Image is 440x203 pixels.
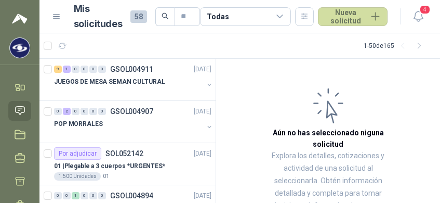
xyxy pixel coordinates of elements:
div: 9 [54,66,62,73]
div: 1 [72,192,79,199]
span: search [162,12,169,20]
div: Por adjudicar [54,147,101,160]
div: 0 [98,192,106,199]
div: 1 [63,66,71,73]
div: 0 [89,192,97,199]
p: POP MORRALES [54,119,103,129]
a: 0 2 0 0 0 0 GSOL004907[DATE] POP MORRALES [54,105,214,138]
h1: Mis solicitudes [74,2,123,32]
div: Todas [207,11,229,22]
div: 1 - 50 de 165 [364,37,428,54]
div: 0 [81,108,88,115]
a: Por adjudicarSOL052142[DATE] 01 |Plegable a 3 cuerpos *URGENTES*1.500 Unidades01 [39,143,216,185]
button: Nueva solicitud [318,7,388,26]
img: Logo peakr [12,12,28,25]
div: 0 [54,192,62,199]
div: 0 [63,192,71,199]
h3: Aún no has seleccionado niguna solicitud [268,127,388,150]
p: JUEGOS DE MESA SEMAN CULTURAL [54,77,165,87]
div: 0 [89,66,97,73]
div: 0 [81,66,88,73]
p: GSOL004911 [110,66,153,73]
div: 0 [72,66,79,73]
div: 2 [63,108,71,115]
p: [DATE] [194,191,211,201]
span: 58 [130,10,147,23]
a: 9 1 0 0 0 0 GSOL004911[DATE] JUEGOS DE MESA SEMAN CULTURAL [54,63,214,96]
div: 0 [98,66,106,73]
button: 4 [409,7,428,26]
div: 0 [54,108,62,115]
p: 01 [103,172,109,181]
div: 0 [89,108,97,115]
div: 0 [98,108,106,115]
p: SOL052142 [105,150,143,157]
p: [DATE] [194,107,211,117]
p: 01 | Plegable a 3 cuerpos *URGENTES* [54,161,165,171]
div: 0 [72,108,79,115]
p: [DATE] [194,149,211,159]
img: Company Logo [10,38,30,58]
div: 1.500 Unidades [54,172,101,181]
p: GSOL004894 [110,192,153,199]
div: 0 [81,192,88,199]
p: [DATE] [194,65,211,74]
span: 4 [419,5,431,15]
p: GSOL004907 [110,108,153,115]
